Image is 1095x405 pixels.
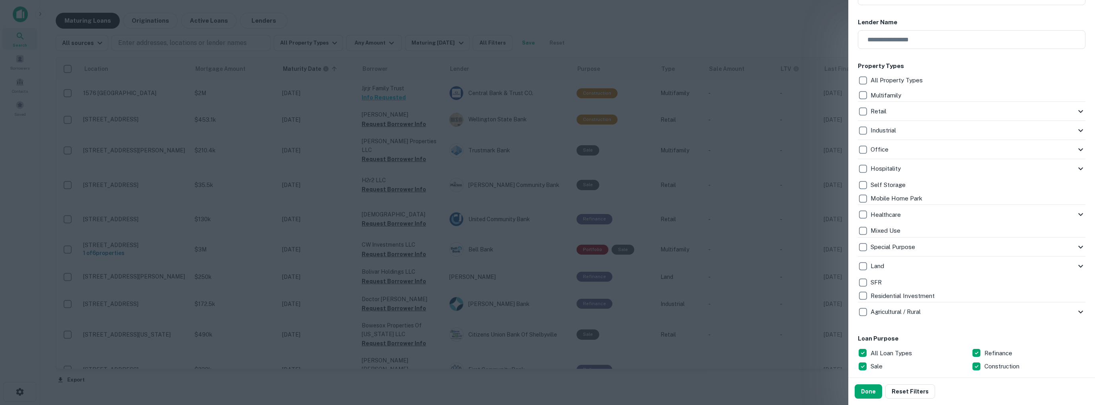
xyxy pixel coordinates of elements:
p: Mixed Use [871,226,902,236]
h6: Loan Purpose [858,334,1085,343]
p: All Loan Types [871,349,914,358]
div: Agricultural / Rural [858,302,1085,321]
p: Industrial [871,126,898,135]
h6: Property Types [858,62,1085,71]
p: Residential Investment [871,291,936,301]
div: Land [858,257,1085,276]
p: Sale [871,362,884,371]
p: All Property Types [871,76,924,85]
p: Refinance [984,349,1014,358]
p: SFR [871,278,883,287]
p: Retail [871,107,888,116]
p: Construction [984,362,1021,371]
div: Retail [858,102,1085,121]
p: Self Storage [871,180,907,190]
iframe: Chat Widget [1055,341,1095,380]
p: Land [871,261,886,271]
div: Office [858,140,1085,159]
h6: Lender Name [858,18,1085,27]
button: Done [855,384,882,399]
p: Hospitality [871,164,902,173]
p: Agricultural / Rural [871,307,922,317]
p: Mobile Home Park [871,194,924,203]
p: Healthcare [871,210,902,220]
div: Special Purpose [858,238,1085,257]
div: Industrial [858,121,1085,140]
div: Healthcare [858,205,1085,224]
p: Special Purpose [871,242,917,252]
p: Multifamily [871,91,903,100]
p: Office [871,145,890,154]
div: Hospitality [858,159,1085,178]
button: Reset Filters [885,384,935,399]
